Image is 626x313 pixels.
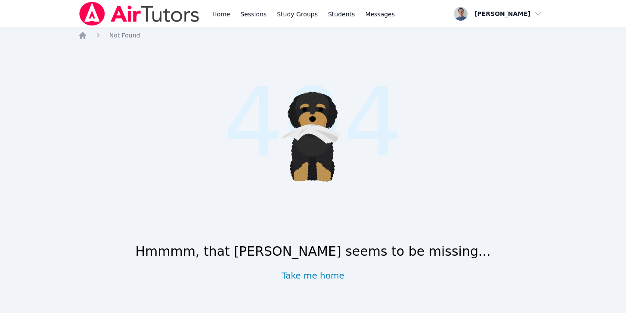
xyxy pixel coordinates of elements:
a: Take me home [282,270,344,282]
h1: Hmmmm, that [PERSON_NAME] seems to be missing... [135,244,490,259]
span: Not Found [109,32,140,39]
img: Air Tutors [78,2,200,26]
nav: Breadcrumb [78,31,548,40]
span: Messages [365,10,395,19]
a: Not Found [109,31,140,40]
span: 404 [223,52,403,192]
